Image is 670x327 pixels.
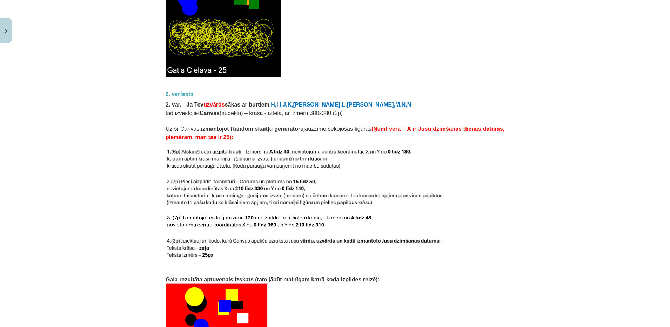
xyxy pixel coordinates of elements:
[166,110,343,116] span: tad izveidojiet (audeklu) – krāsa - attēlā, ar izmēru 380x380 (2p)
[166,102,269,108] span: 2. var. - Ja Tev sākas ar burtiem
[166,126,504,140] span: Uz šī Canvas, jāuzzīmē sekojošas figūras
[200,110,220,116] b: Canvas
[201,126,304,132] b: izmantojot Random skaitļu ģeneratoru
[5,29,7,33] img: icon-close-lesson-0947bae3869378f0d4975bcd49f059093ad1ed9edebbc8119c70593378902aed.svg
[271,102,411,108] span: H,I,Ī,J,K,[PERSON_NAME],L,[PERSON_NAME],M,N,Ņ
[203,102,225,108] span: uzvārds
[166,277,380,282] span: Gala rezultāta aptuvenais izskats (tam jābūt mainīgam katrā koda izpildes reizē):
[166,90,194,97] strong: 2. variants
